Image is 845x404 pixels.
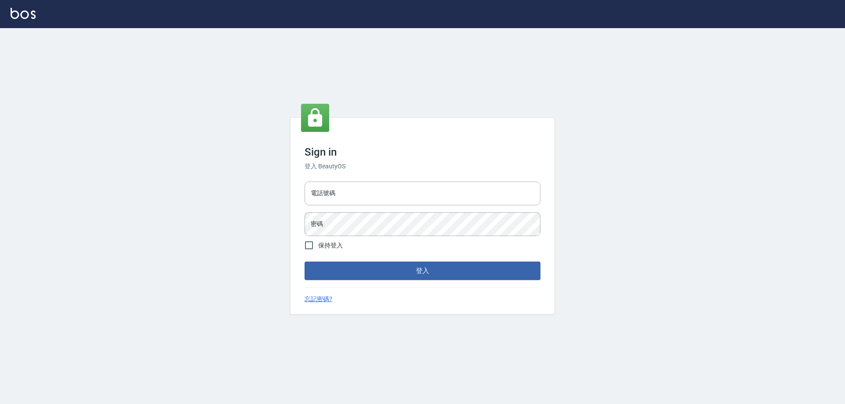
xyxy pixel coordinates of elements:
h6: 登入 BeautyOS [305,162,540,171]
a: 忘記密碼? [305,295,332,304]
button: 登入 [305,262,540,280]
span: 保持登入 [318,241,343,250]
h3: Sign in [305,146,540,158]
img: Logo [11,8,36,19]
